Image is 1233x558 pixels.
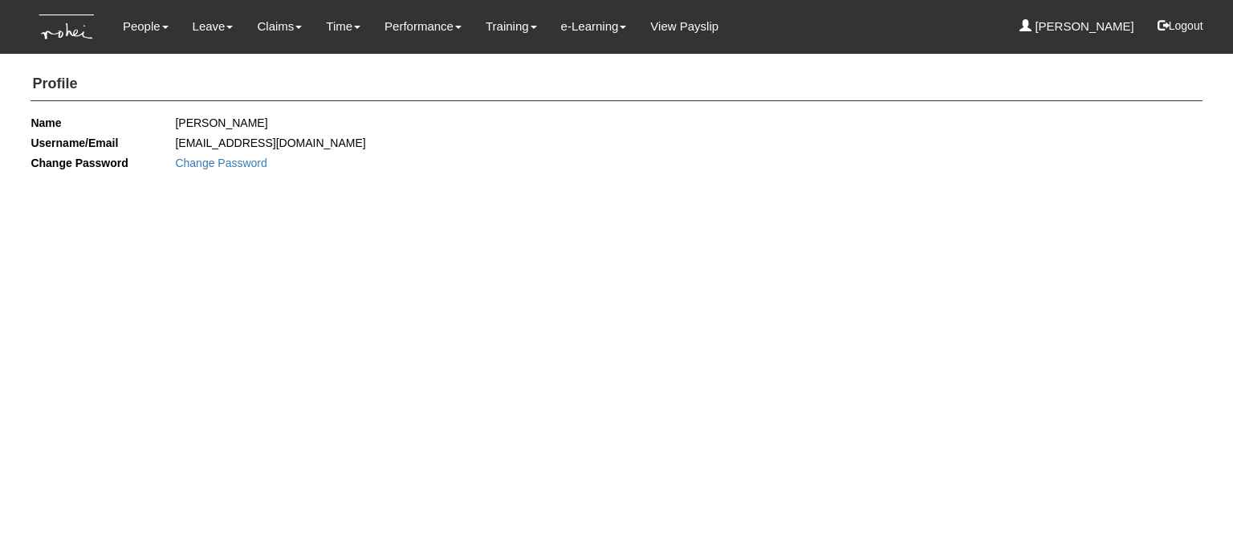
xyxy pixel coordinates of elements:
[1166,494,1217,542] iframe: chat widget
[326,8,360,45] a: Time
[385,8,462,45] a: Performance
[31,153,128,173] dt: Change Password
[175,113,604,133] dd: [PERSON_NAME]
[1146,6,1215,45] button: Logout
[175,157,267,169] a: Change Password
[31,68,1202,101] h4: Profile
[561,8,627,45] a: e-Learning
[31,113,61,133] dt: Name
[650,8,718,45] a: View Payslip
[123,8,169,45] a: People
[175,133,604,153] dd: [EMAIL_ADDRESS][DOMAIN_NAME]
[31,133,118,153] dt: Username/Email
[486,8,537,45] a: Training
[257,8,302,45] a: Claims
[193,8,234,45] a: Leave
[1019,8,1134,45] a: [PERSON_NAME]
